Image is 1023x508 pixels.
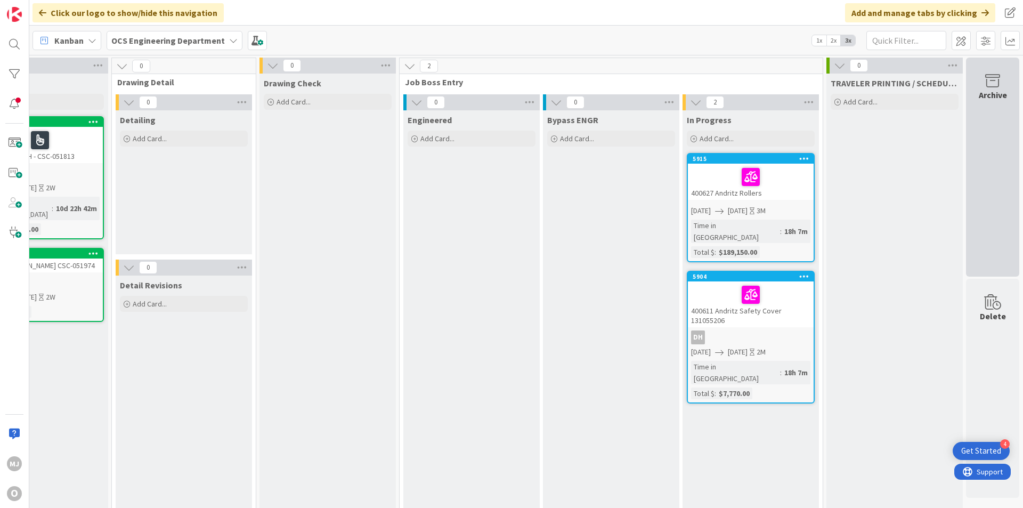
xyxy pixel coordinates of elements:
[953,442,1010,460] div: Open Get Started checklist, remaining modules: 4
[691,220,780,243] div: Time in [GEOGRAPHIC_DATA]
[845,3,995,22] div: Add and manage tabs by clicking
[688,272,814,281] div: 5904
[560,134,594,143] span: Add Card...
[566,96,584,109] span: 0
[54,34,84,47] span: Kanban
[812,35,826,46] span: 1x
[688,330,814,344] div: DH
[117,77,242,87] span: Drawing Detail
[980,310,1006,322] div: Delete
[691,246,715,258] div: Total $
[7,456,22,471] div: MJ
[700,134,734,143] span: Add Card...
[420,134,454,143] span: Add Card...
[688,164,814,200] div: 400627 Andritz Rollers
[841,35,855,46] span: 3x
[547,115,598,125] span: Bypass ENGR
[782,367,810,378] div: 18h 7m
[277,97,311,107] span: Add Card...
[283,59,301,72] span: 0
[264,78,321,88] span: Drawing Check
[420,60,438,72] span: 2
[427,96,445,109] span: 0
[133,134,167,143] span: Add Card...
[7,486,22,501] div: O
[120,115,156,125] span: Detailing
[688,272,814,327] div: 5904400611 Andritz Safety Cover 131055206
[715,246,716,258] span: :
[693,273,814,280] div: 5904
[826,35,841,46] span: 2x
[715,388,716,399] span: :
[691,361,780,384] div: Time in [GEOGRAPHIC_DATA]
[52,203,53,214] span: :
[53,203,100,214] div: 10d 22h 42m
[716,246,760,258] div: $189,150.00
[706,96,724,109] span: 2
[111,35,225,46] b: OCS Engineering Department
[46,292,55,303] div: 2W
[693,155,814,163] div: 5915
[691,388,715,399] div: Total $
[757,346,766,358] div: 2M
[408,115,452,125] span: Engineered
[139,96,157,109] span: 0
[850,59,868,72] span: 0
[688,154,814,200] div: 5915400627 Andritz Rollers
[22,2,48,14] span: Support
[728,205,748,216] span: [DATE]
[843,97,878,107] span: Add Card...
[120,280,182,291] span: Detail Revisions
[46,182,55,193] div: 2W
[33,3,224,22] div: Click our logo to show/hide this navigation
[691,346,711,358] span: [DATE]
[687,271,815,404] a: 5904400611 Andritz Safety Cover 131055206DH[DATE][DATE]2MTime in [GEOGRAPHIC_DATA]:18h 7mTotal $:...
[757,205,766,216] div: 3M
[133,299,167,309] span: Add Card...
[831,78,959,88] span: TRAVELER PRINTING / SCHEDULING
[405,77,809,87] span: Job Boss Entry
[688,281,814,327] div: 400611 Andritz Safety Cover 131055206
[687,115,732,125] span: In Progress
[687,153,815,262] a: 5915400627 Andritz Rollers[DATE][DATE]3MTime in [GEOGRAPHIC_DATA]:18h 7mTotal $:$189,150.00
[866,31,946,50] input: Quick Filter...
[139,261,157,274] span: 0
[979,88,1007,101] div: Archive
[132,60,150,72] span: 0
[691,330,705,344] div: DH
[728,346,748,358] span: [DATE]
[716,388,752,399] div: $7,770.00
[780,367,782,378] span: :
[7,7,22,22] img: Visit kanbanzone.com
[1000,439,1010,449] div: 4
[782,225,810,237] div: 18h 7m
[688,154,814,164] div: 5915
[691,205,711,216] span: [DATE]
[780,225,782,237] span: :
[961,446,1001,456] div: Get Started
